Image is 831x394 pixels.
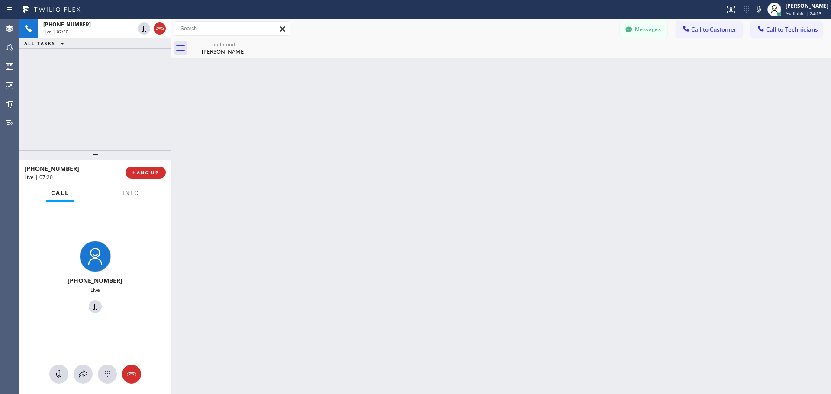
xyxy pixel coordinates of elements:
[19,38,73,48] button: ALL TASKS
[68,276,122,285] span: [PHONE_NUMBER]
[676,21,742,38] button: Call to Customer
[24,40,55,46] span: ALL TASKS
[90,286,100,294] span: Live
[620,21,667,38] button: Messages
[89,300,102,313] button: Hold Customer
[46,185,74,202] button: Call
[24,173,53,181] span: Live | 07:20
[126,167,166,179] button: HANG UP
[191,48,256,55] div: [PERSON_NAME]
[191,38,256,58] div: Dwayne Manuel
[691,26,737,33] span: Call to Customer
[786,2,828,10] div: [PERSON_NAME]
[132,170,159,176] span: HANG UP
[74,365,93,384] button: Open directory
[43,29,68,35] span: Live | 07:20
[786,10,821,16] span: Available | 24:13
[174,22,290,35] input: Search
[766,26,818,33] span: Call to Technicians
[117,185,145,202] button: Info
[49,365,68,384] button: Mute
[43,21,91,28] span: [PHONE_NUMBER]
[122,365,141,384] button: Hang up
[138,22,150,35] button: Hold Customer
[751,21,822,38] button: Call to Technicians
[98,365,117,384] button: Open dialpad
[753,3,765,16] button: Mute
[51,189,69,197] span: Call
[122,189,139,197] span: Info
[154,22,166,35] button: Hang up
[191,41,256,48] div: outbound
[24,164,79,173] span: [PHONE_NUMBER]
